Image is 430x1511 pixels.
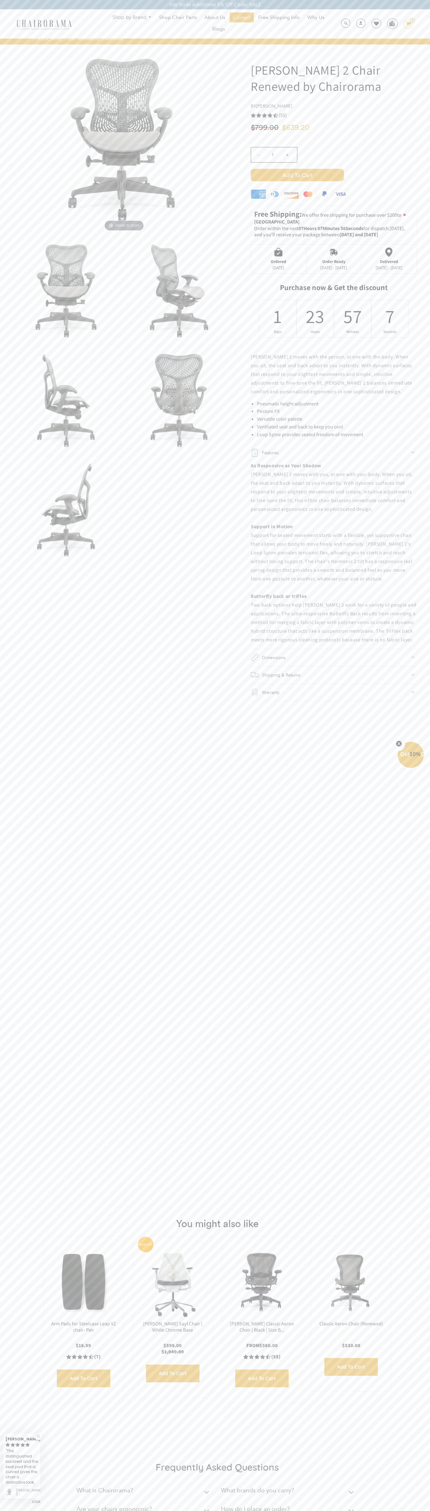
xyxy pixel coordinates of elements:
a: 4.5 rating (55 votes) [251,112,417,118]
div: Herman Miller Mirra 2 Chair Renewed by Chairorama [16,1489,38,1496]
p: Order within the next for dispatch [DATE], and you'll receive your package between [254,225,414,238]
span: Pneumatic height adjustment [257,400,318,407]
div: Minutes [349,329,357,334]
p: From [228,1342,295,1349]
a: Arm Pads for Steelcase Leap V2 chair- Pair - chairorama Arm Pads for Steelcase Leap V2 chair- Pai... [50,1243,117,1321]
p: to [254,209,414,225]
span: $599.00 [163,1342,182,1349]
a: Blogs [209,24,228,34]
span: Contact [233,14,251,21]
a: 4.4 rating (7 votes) [50,1353,117,1360]
div: [PERSON_NAME] [6,1434,38,1442]
input: Add to Cart [324,1358,378,1376]
span: 10% [409,751,421,757]
span: $1,049.00 [162,1348,184,1355]
summary: Shipping & Returns [251,666,417,684]
img: Herman Miller Mirra 2 Chair Renewed by Chairorama - chairorama [14,237,121,344]
div: [DATE] [271,265,286,270]
div: Hours [311,329,319,334]
a: About Us [201,12,228,22]
h2: Purchase now & Get the discount [251,283,417,295]
span: $530.00 [342,1342,360,1349]
a: 4.5 rating (55 votes) [228,1353,295,1360]
img: Herman Miller Mirra 2 Chair Renewed by Chairorama - chairorama [14,456,121,563]
span: [PERSON_NAME] 2 moves with the person, at one with the body. When you sit, the seat and back adap... [251,353,412,395]
strong: [GEOGRAPHIC_DATA] [254,219,300,225]
input: Add to Cart [146,1365,199,1382]
b: As Responsive as Your Shadow [251,462,321,469]
div: Order Ready [320,259,347,264]
span: Get Off [400,751,429,757]
div: 57 [349,304,357,328]
div: Ordered [271,259,286,264]
a: Herman Miller Mirra 2 Chair Renewed by Chairorama - chairoramaHover to zoom [31,136,217,142]
a: 1 [399,19,413,29]
img: Classic Aeron Chair (Renewed) - chairorama [318,1243,385,1321]
div: 23 [311,304,319,328]
h2: What brands do you carry? [221,1487,294,1494]
a: Free Shipping Info [255,12,303,22]
div: The distinguished backrest and the seat pad that is curved gives the chair a distinctive look, ma... [6,1448,38,1496]
h2: Dimensions [262,653,286,662]
div: Get10%OffClose teaser [398,742,424,769]
span: We offer free shipping for purchase over $200 [302,212,397,218]
h4: by [251,104,417,109]
b: Support in Motion [251,523,293,530]
div: 1 [274,304,282,328]
span: Add to Cart [251,169,344,181]
img: Herman Miller Mirra 2 Chair Renewed by Chairorama - chairorama [127,237,234,344]
strong: Free Shipping: [254,209,302,219]
strong: [DATE] and [DATE] [340,231,378,238]
svg: rating icon full [21,1443,25,1447]
h2: Warranty [262,688,280,697]
a: [PERSON_NAME] Sayl Chair | White Chrome Base [143,1320,202,1333]
div: 7 [386,304,394,328]
summary: Dimensions [251,649,417,666]
a: Contact [230,12,254,22]
span: 07Hours 07Minutes 58Seconds [299,225,364,232]
a: Why Us [304,12,327,22]
img: Herman Miller Classic Aeron Chair | Black | Size B (Renewed) - chairorama [228,1243,295,1321]
a: [PERSON_NAME] Classic Aeron Chair | Black | Size B... [230,1320,294,1333]
img: Herman Miller Mirra 2 Chair Renewed by Chairorama - chairorama [14,347,121,454]
div: Delivered [376,259,402,264]
input: Add to Cart [57,1370,110,1387]
svg: rating icon full [16,1443,20,1447]
img: Arm Pads for Steelcase Leap V2 chair- Pair - chairorama [50,1243,117,1321]
button: Add to Cart [251,169,417,181]
span: Free Shipping Info [258,14,300,21]
b: Butterfly back or triFlex [251,593,307,599]
img: Herman Miller Sayl Chair | White Chrome Base - chairorama [139,1243,206,1321]
span: (55) [271,1354,281,1360]
a: Herman Miller Sayl Chair | White Chrome Base - chairorama Herman Miller Sayl Chair | White Chrome... [139,1243,206,1321]
a: Classic Aeron Chair (Renewed) - chairorama Classic Aeron Chair (Renewed) - chairorama [318,1243,385,1321]
input: + [280,147,295,162]
span: Loop Spine provides seated freedom of movement [257,431,363,438]
img: Herman Miller Mirra 2 Chair Renewed by Chairorama - chairorama [31,46,217,233]
img: WhatsApp_Image_2024-07-12_at_16.23.01.webp [387,19,397,28]
input: - [251,147,266,162]
span: (55) [279,112,287,119]
h2: What is Chairorama? [76,1487,133,1494]
h2: Frequently Asked Questions [76,1461,359,1473]
svg: rating icon full [6,1443,10,1447]
a: Shop Chair Parts [156,12,200,22]
a: Shop by Brand [109,13,155,22]
iframe: Product reviews widget [13,759,417,1180]
a: Arm Pads for Steelcase Leap V2 chair- Pair [51,1320,116,1333]
div: Seconds [386,329,394,334]
img: guarantee.png [251,688,259,696]
span: Why Us [307,14,324,21]
a: Herman Miller Classic Aeron Chair | Black | Size B (Renewed) - chairorama Herman Miller Classic A... [228,1243,295,1321]
button: Close teaser [393,737,405,751]
summary: Warranty [251,684,417,701]
span: About Us [204,14,225,21]
h1: You might also like [5,1211,430,1230]
img: Herman Miller Mirra 2 Chair Renewed by Chairorama - chairorama [127,347,234,454]
h1: [PERSON_NAME] 2 Chair Renewed by Chairorama [251,62,417,94]
span: $18.99 [76,1342,91,1349]
div: [DATE] - [DATE] [376,265,402,270]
